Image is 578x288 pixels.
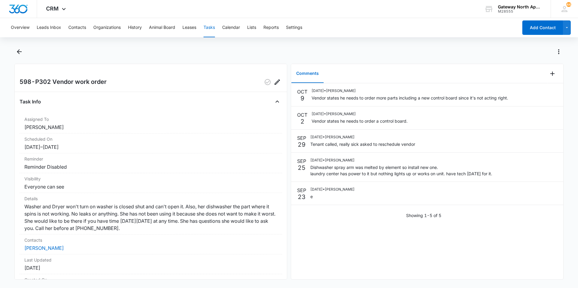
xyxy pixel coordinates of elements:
[310,187,355,192] p: [DATE] • [PERSON_NAME]
[14,47,24,57] button: Back
[204,18,215,37] button: Tasks
[300,95,304,101] p: 9
[310,158,492,163] p: [DATE] • [PERSON_NAME]
[24,264,277,271] dd: [DATE]
[312,95,508,101] p: Vendor states he needs to order more parts including a new control board since it's not acting ri...
[312,111,408,117] p: [DATE] • [PERSON_NAME]
[20,153,282,173] div: ReminderReminder Disabled
[20,77,107,87] h2: 598-P302 Vendor work order
[20,193,282,234] div: DetailsWasher and Dryer won't turn on washer is closed shut and can't open it. Also, her dishwash...
[498,9,542,14] div: account id
[24,203,277,232] dd: Washer and Dryer won't turn on washer is closed shut and can't open it. Also, her dishwasher the ...
[310,141,415,147] p: Tenant called, really sick asked to reschedule vendor
[20,98,41,105] h4: Task Info
[297,158,306,165] p: SEP
[298,165,306,171] p: 25
[286,18,302,37] button: Settings
[548,69,557,78] button: Add Comment
[128,18,142,37] button: History
[11,18,30,37] button: Overview
[20,234,282,254] div: Contacts[PERSON_NAME]
[24,124,277,131] dd: [PERSON_NAME]
[24,143,277,151] dd: [DATE] – [DATE]
[298,194,306,200] p: 23
[24,136,277,142] dt: Scheduled On
[20,133,282,153] div: Scheduled On[DATE]–[DATE]
[24,237,277,243] dt: Contacts
[222,18,240,37] button: Calendar
[297,88,307,95] p: OCT
[24,163,277,170] dd: Reminder Disabled
[297,134,306,142] p: SEP
[24,156,277,162] dt: Reminder
[247,18,256,37] button: Lists
[554,47,564,57] button: Actions
[298,142,306,148] p: 29
[24,277,277,283] dt: Created On
[312,88,508,93] p: [DATE] • [PERSON_NAME]
[310,193,355,200] p: e
[24,245,64,251] a: [PERSON_NAME]
[312,118,408,124] p: Vendor states he needs to order a control board.
[24,257,277,263] dt: Last Updated
[566,2,571,7] div: notifications count
[406,212,441,219] p: Showing 1-5 of 5
[20,114,282,133] div: Assigned To[PERSON_NAME]
[149,18,175,37] button: Animal Board
[272,77,282,87] button: Edit
[522,20,563,35] button: Add Contact
[291,64,324,83] button: Comments
[310,134,415,140] p: [DATE] • [PERSON_NAME]
[37,18,61,37] button: Leads Inbox
[498,5,542,9] div: account name
[68,18,86,37] button: Contacts
[24,116,277,122] dt: Assigned To
[24,195,277,202] dt: Details
[93,18,121,37] button: Organizations
[310,164,492,177] p: Dishwasher spray arm was melted by element so install new one. laundry center has power to it but...
[182,18,196,37] button: Leases
[24,183,277,190] dd: Everyone can see
[272,97,282,106] button: Close
[20,254,282,274] div: Last Updated[DATE]
[24,176,277,182] dt: Visibility
[297,111,307,118] p: OCT
[566,2,571,7] span: 44
[263,18,279,37] button: Reports
[46,5,59,12] span: CRM
[297,187,306,194] p: SEP
[300,118,304,124] p: 2
[20,173,282,193] div: VisibilityEveryone can see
